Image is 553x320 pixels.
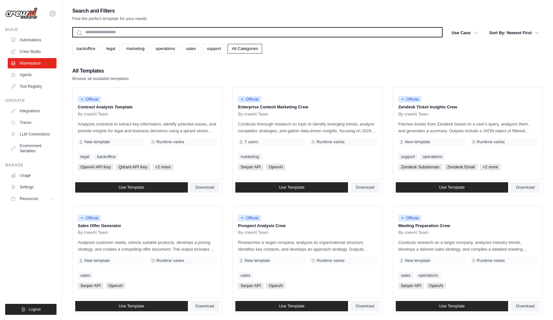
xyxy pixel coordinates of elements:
[480,164,501,170] span: +2 more
[316,139,344,145] span: Runtime varies
[8,35,56,45] a: Automations
[448,27,482,39] button: Use Case
[8,129,56,139] a: LLM Connections
[238,215,261,221] span: Official
[356,304,374,309] span: Download
[416,272,441,279] a: operations
[8,46,56,57] a: Crew Studio
[244,258,270,263] span: New template
[78,112,108,117] span: By crewAI Team
[279,185,304,190] span: Use Template
[196,185,214,190] span: Download
[486,27,543,39] button: Sort By: Newest First
[84,258,110,263] span: New template
[196,304,214,309] span: Download
[477,139,505,145] span: Runtime varies
[351,182,380,193] a: Download
[405,139,430,145] span: New template
[516,185,535,190] span: Download
[405,258,430,263] span: New template
[8,70,56,80] a: Agents
[8,182,56,192] a: Settings
[398,96,422,103] span: Official
[122,44,149,54] a: marketing
[439,185,465,190] span: Use Template
[29,307,41,312] span: Logout
[316,258,344,263] span: Runtime varies
[75,301,188,311] a: Use Template
[72,66,129,75] h2: All Templates
[156,139,184,145] span: Runtime varies
[235,301,348,311] a: Use Template
[8,81,56,92] a: Tool Registry
[351,301,380,311] a: Download
[238,154,261,160] a: marketing
[398,223,537,229] p: Meeting Preparation Crew
[78,283,103,289] span: Serper API
[78,272,93,279] a: sales
[119,304,144,309] span: Use Template
[190,301,220,311] a: Download
[235,182,348,193] a: Use Template
[84,139,110,145] span: New template
[5,27,56,32] div: Build
[151,44,179,54] a: operations
[72,44,99,54] a: backoffice
[426,283,446,289] span: OpenAI
[8,58,56,68] a: Marketplace
[78,121,217,134] p: Analyzes contracts to extract key information, identify potential issues, and provide insights fo...
[5,163,56,168] div: Manage
[8,170,56,181] a: Usage
[398,239,537,253] p: Conducts research on a target company, analyzes industry trends, develops a tailored sales strate...
[238,112,268,117] span: By crewAI Team
[5,7,37,20] img: Logo
[78,164,113,170] span: OpenAI API Key
[398,112,429,117] span: By crewAI Team
[398,104,537,110] p: Zendesk Ticket Insights Crew
[398,154,417,160] a: support
[75,182,188,193] a: Use Template
[420,154,445,160] a: operations
[156,258,184,263] span: Runtime varies
[153,164,173,170] span: +2 more
[511,301,540,311] a: Download
[106,283,125,289] span: OpenAI
[398,164,442,170] span: Zendesk Subdomain
[116,164,150,170] span: Qdrant API Key
[78,96,101,103] span: Official
[396,182,508,193] a: Use Template
[511,182,540,193] a: Download
[398,215,422,221] span: Official
[238,104,377,110] p: Enterprise Content Marketing Crew
[5,98,56,103] div: Operate
[8,117,56,128] a: Traces
[228,44,262,54] a: All Categories
[477,258,505,263] span: Runtime varies
[238,121,377,134] p: Conducts thorough research on topic to identify emerging trends, analyze competitor strategies, a...
[396,301,508,311] a: Use Template
[398,272,413,279] a: sales
[398,230,429,235] span: By crewAI Team
[445,164,477,170] span: Zendesk Email
[20,196,38,201] span: Resources
[102,44,119,54] a: legal
[238,164,263,170] span: Serper API
[78,154,92,160] a: legal
[78,104,217,110] p: Contract Analysis Template
[238,272,253,279] a: sales
[78,230,108,235] span: By crewAI Team
[5,304,56,315] button: Logout
[78,223,217,229] p: Sales Offer Generator
[8,106,56,116] a: Integrations
[72,15,147,22] p: Find the perfect template for your needs
[356,185,374,190] span: Download
[8,141,56,156] a: Environment Variables
[182,44,200,54] a: sales
[516,304,535,309] span: Download
[238,239,377,253] p: Researches a target company, analyzes its organizational structure, identifies key contacts, and ...
[266,283,285,289] span: OpenAI
[94,154,118,160] a: backoffice
[279,304,304,309] span: Use Template
[238,283,263,289] span: Serper API
[398,121,537,134] p: Fetches tickets from Zendesk based on a user's query, analyzes them, and generates a summary. Out...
